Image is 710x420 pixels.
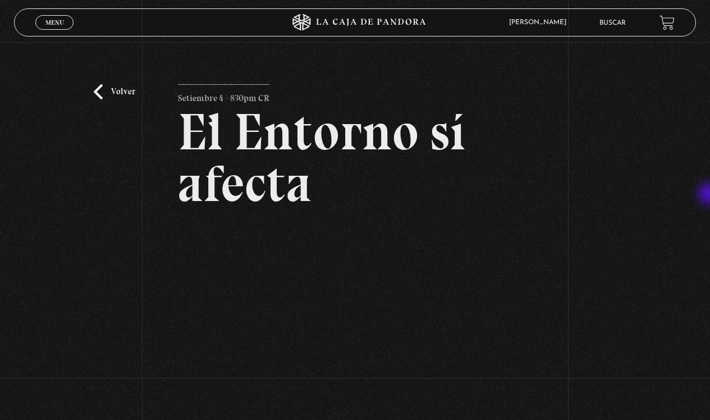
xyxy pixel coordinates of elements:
[42,29,68,36] span: Cerrar
[94,84,135,99] a: Volver
[178,106,532,209] h2: El Entorno sí afecta
[659,15,675,30] a: View your shopping cart
[178,84,269,107] p: Setiembre 4 - 830pm CR
[45,19,64,26] span: Menu
[503,19,578,26] span: [PERSON_NAME]
[599,20,626,26] a: Buscar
